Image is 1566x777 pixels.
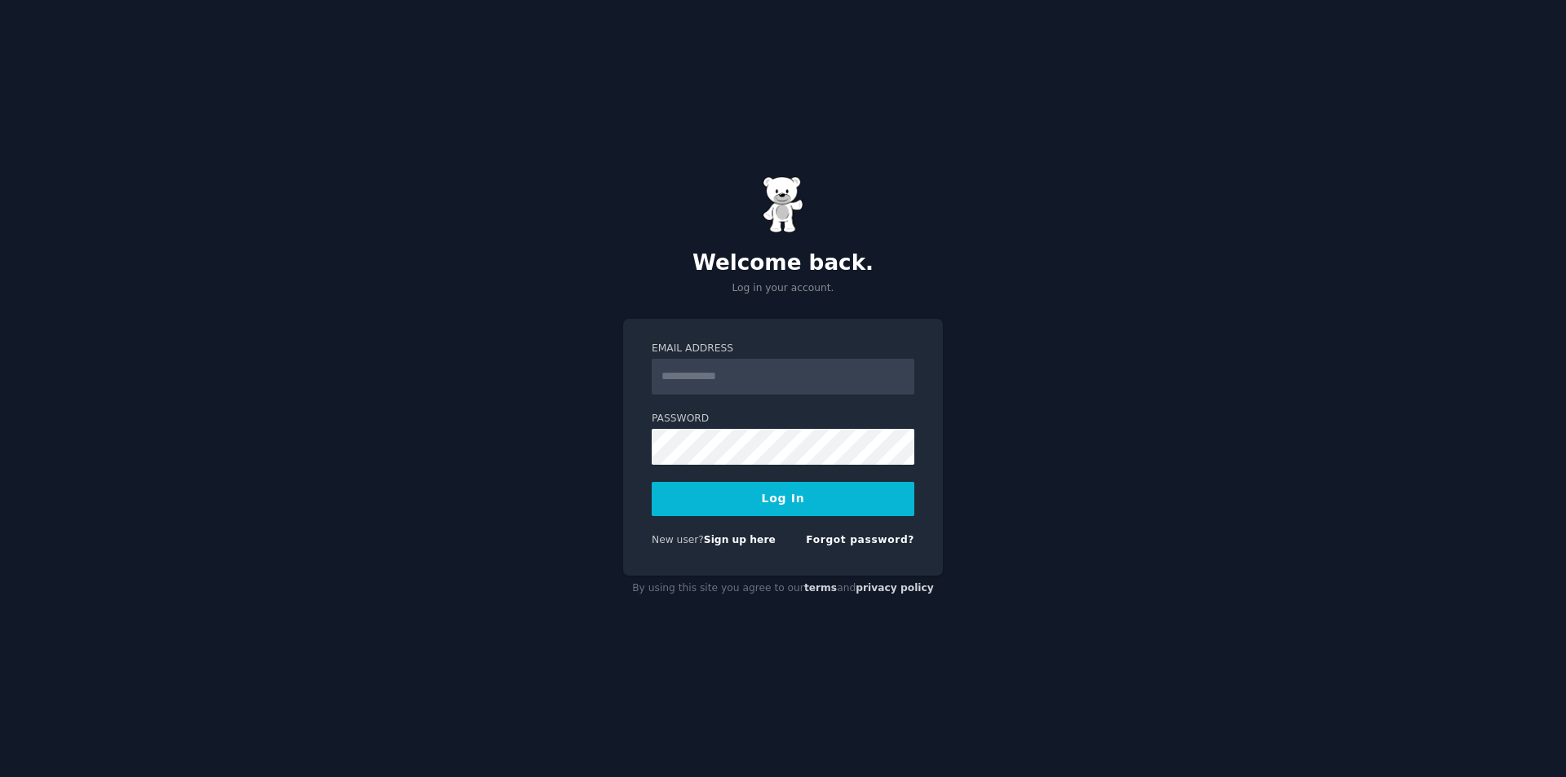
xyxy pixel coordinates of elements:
span: New user? [652,534,704,545]
a: terms [804,582,837,594]
img: Gummy Bear [763,176,803,233]
p: Log in your account. [623,281,943,296]
label: Email Address [652,342,914,356]
a: Sign up here [704,534,776,545]
label: Password [652,412,914,426]
h2: Welcome back. [623,250,943,276]
button: Log In [652,482,914,516]
a: Forgot password? [806,534,914,545]
div: By using this site you agree to our and [623,576,943,602]
a: privacy policy [856,582,934,594]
